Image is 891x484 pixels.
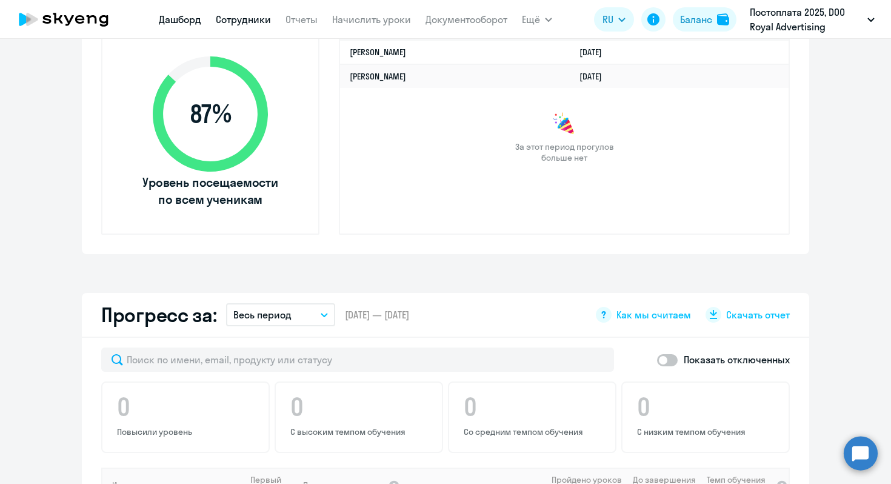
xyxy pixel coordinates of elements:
span: [DATE] — [DATE] [345,308,409,321]
span: За этот период прогулов больше нет [513,141,615,163]
a: [DATE] [579,47,612,58]
a: Сотрудники [216,13,271,25]
a: Начислить уроки [332,13,411,25]
a: [DATE] [579,71,612,82]
span: 87 % [141,99,280,129]
button: Ещё [522,7,552,32]
span: RU [602,12,613,27]
span: Ещё [522,12,540,27]
a: Дашборд [159,13,201,25]
a: Отчеты [285,13,318,25]
a: [PERSON_NAME] [350,47,406,58]
p: Постоплата 2025, DOO Royal Advertising [750,5,863,34]
span: Уровень посещаемости по всем ученикам [141,174,280,208]
p: Весь период [233,308,292,322]
span: Как мы считаем [616,308,691,321]
input: Поиск по имени, email, продукту или статусу [101,348,614,372]
button: Балансbalance [673,7,736,32]
p: Показать отключенных [684,352,790,367]
img: congrats [552,112,576,136]
button: Постоплата 2025, DOO Royal Advertising [744,5,881,34]
span: Скачать отчет [726,308,790,321]
a: Документооборот [425,13,507,25]
a: [PERSON_NAME] [350,71,406,82]
div: Баланс [680,12,712,27]
button: Весь период [226,303,335,326]
button: RU [594,7,634,32]
img: balance [717,13,729,25]
h2: Прогресс за: [101,303,216,327]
